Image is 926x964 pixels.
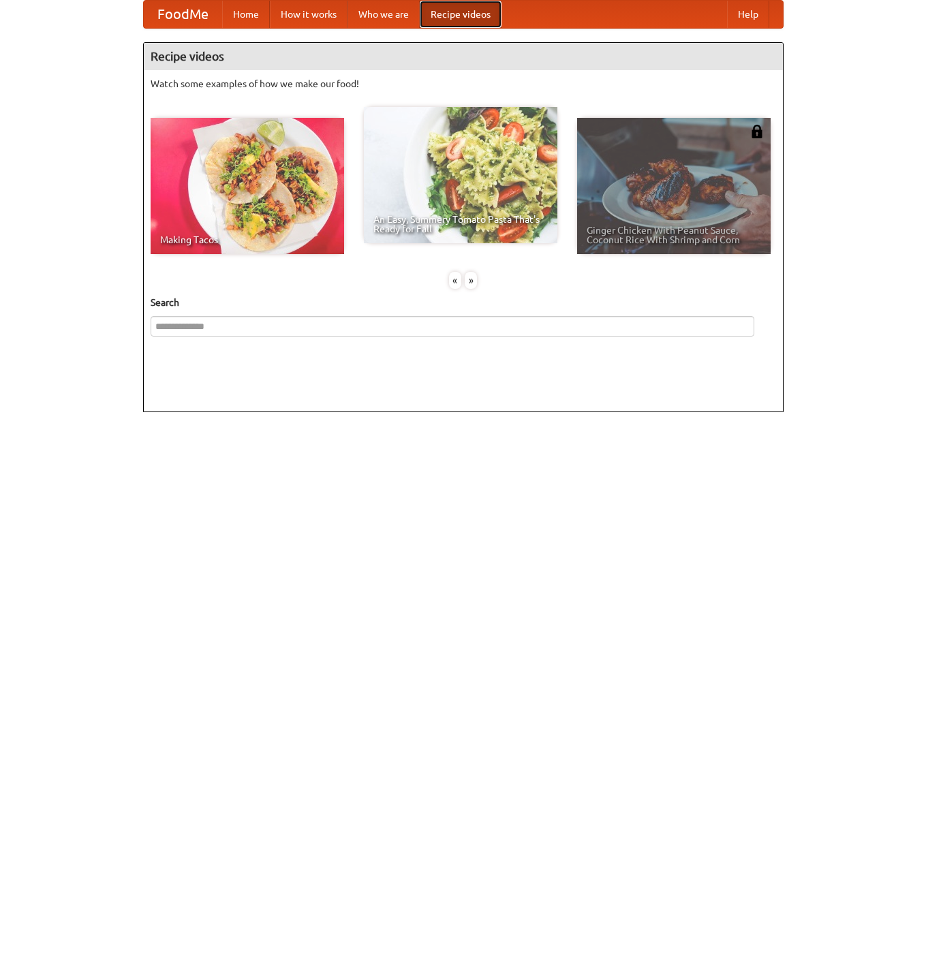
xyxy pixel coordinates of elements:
h5: Search [151,296,776,309]
a: How it works [270,1,348,28]
img: 483408.png [750,125,764,138]
h4: Recipe videos [144,43,783,70]
div: « [449,272,461,289]
a: FoodMe [144,1,222,28]
a: An Easy, Summery Tomato Pasta That's Ready for Fall [364,107,557,243]
p: Watch some examples of how we make our food! [151,77,776,91]
span: An Easy, Summery Tomato Pasta That's Ready for Fall [373,215,548,234]
a: Help [727,1,769,28]
a: Making Tacos [151,118,344,254]
div: » [465,272,477,289]
a: Who we are [348,1,420,28]
a: Recipe videos [420,1,501,28]
a: Home [222,1,270,28]
span: Making Tacos [160,235,335,245]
